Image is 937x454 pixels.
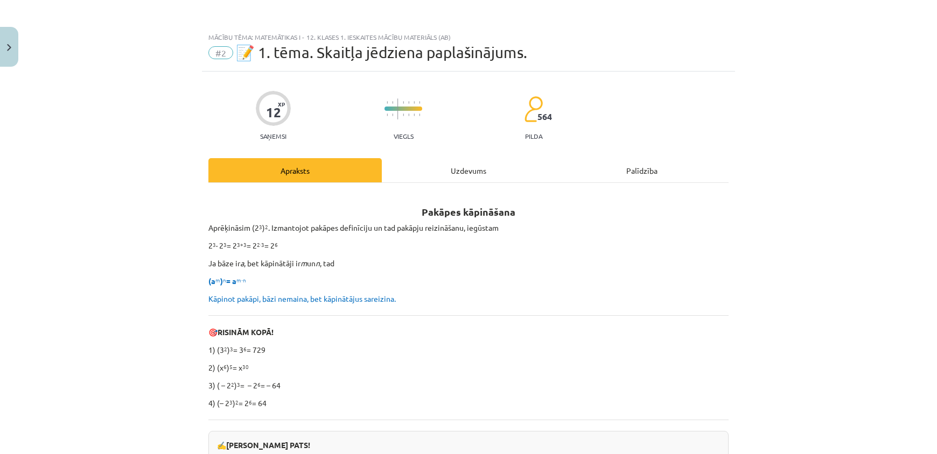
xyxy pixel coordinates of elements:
sup: 2∙3 [257,240,264,249]
img: icon-short-line-57e1e144782c952c97e751825c79c345078a6d821885a25fce030b3d8c18986b.svg [403,101,404,104]
sup: 3+3 [237,240,247,249]
sup: n [223,276,226,284]
p: Viegls [394,132,414,140]
p: Ja bāze ir , bet kāpinātāji ir un , tad [208,258,729,269]
div: 12 [266,105,281,120]
b: Pakāpes kāpināšana [422,205,515,218]
p: 1) (3 ) = 3 = 729 [208,344,729,356]
img: icon-short-line-57e1e144782c952c97e751825c79c345078a6d821885a25fce030b3d8c18986b.svg [392,113,393,116]
img: icon-short-line-57e1e144782c952c97e751825c79c345078a6d821885a25fce030b3d8c18986b.svg [414,113,415,116]
img: students-c634bb4e5e11cddfef0936a35e636f08e4e9abd3cc4e673bd6f9a4125e45ecb1.svg [524,96,543,123]
sup: 2 [224,345,227,353]
p: ✍️ [217,439,720,451]
p: 2 ∙ 2 = 2 = 2 = 2 [208,240,729,251]
p: 4) (– 2 ) = 2 = 64 [208,398,729,409]
sup: 3 [259,223,262,231]
sup: 6 [249,398,252,406]
span: XP [278,101,285,107]
p: 🎯 [208,327,729,338]
sup: 3 [223,240,227,249]
i: n [316,258,320,268]
div: Mācību tēma: Matemātikas i - 12. klases 1. ieskaites mācību materiāls (ab) [208,33,729,41]
sup: 6 [223,363,227,371]
p: 3) ( – 2 ) = – 2 = – 64 [208,380,729,391]
img: icon-short-line-57e1e144782c952c97e751825c79c345078a6d821885a25fce030b3d8c18986b.svg [414,101,415,104]
p: Aprēķināsim (2 ) . Izmantojot pakāpes definīciju un tad pakāpju reizināšanu, iegūstam [208,222,729,233]
b: [PERSON_NAME] PATS! [226,440,310,450]
sup: 2 [231,380,234,388]
b: RISINĀM KOPĀ! [218,327,274,337]
strong: (a ) = a [208,276,246,286]
sup: m⋅n [236,276,246,284]
i: m [300,258,307,268]
p: Saņemsi [256,132,291,140]
sup: 6 [275,240,278,249]
sup: 6 [257,380,261,388]
img: icon-short-line-57e1e144782c952c97e751825c79c345078a6d821885a25fce030b3d8c18986b.svg [403,113,404,116]
sup: 3 [229,398,233,406]
span: 📝 1. tēma. Skaitļa jēdziena paplašinājums. [236,44,527,61]
img: icon-short-line-57e1e144782c952c97e751825c79c345078a6d821885a25fce030b3d8c18986b.svg [387,101,388,104]
sup: 3 [213,240,216,249]
img: icon-short-line-57e1e144782c952c97e751825c79c345078a6d821885a25fce030b3d8c18986b.svg [408,113,409,116]
img: icon-short-line-57e1e144782c952c97e751825c79c345078a6d821885a25fce030b3d8c18986b.svg [408,101,409,104]
sup: 2 [235,398,239,406]
img: icon-long-line-d9ea69661e0d244f92f715978eff75569469978d946b2353a9bb055b3ed8787d.svg [397,98,398,119]
img: icon-short-line-57e1e144782c952c97e751825c79c345078a6d821885a25fce030b3d8c18986b.svg [419,101,420,104]
sup: m [215,276,220,284]
sup: 2 [265,223,268,231]
sup: 30 [242,363,249,371]
sup: 6 [243,345,247,353]
div: Apraksts [208,158,382,182]
div: Uzdevums [382,158,555,182]
p: pilda [525,132,542,140]
img: icon-short-line-57e1e144782c952c97e751825c79c345078a6d821885a25fce030b3d8c18986b.svg [419,113,420,116]
span: 564 [537,112,552,122]
p: 2) (x ) = x [208,362,729,373]
img: icon-short-line-57e1e144782c952c97e751825c79c345078a6d821885a25fce030b3d8c18986b.svg [387,113,388,116]
img: icon-close-lesson-0947bae3869378f0d4975bcd49f059093ad1ed9edebbc8119c70593378902aed.svg [7,44,11,51]
i: a [240,258,244,268]
span: #2 [208,46,233,59]
span: Kāpinot pakāpi, bāzi nemaina, bet kāpinātājus sareizina. [208,294,396,303]
img: icon-short-line-57e1e144782c952c97e751825c79c345078a6d821885a25fce030b3d8c18986b.svg [392,101,393,104]
sup: 5 [229,363,233,371]
div: Palīdzība [555,158,729,182]
sup: 3 [230,345,233,353]
sup: 3 [237,380,240,388]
